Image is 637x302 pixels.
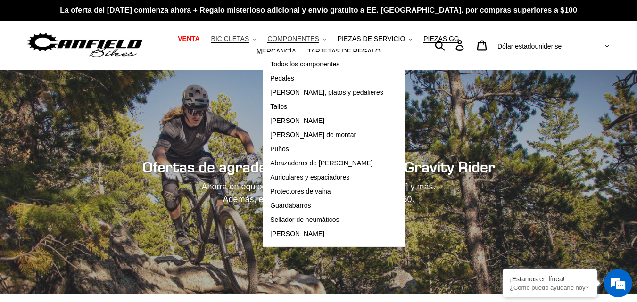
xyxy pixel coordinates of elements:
font: VENTA [178,35,199,42]
span: We're online! [55,91,130,186]
font: [PERSON_NAME], platos y pedalieres [270,89,383,96]
div: Navigation go back [10,52,25,66]
textarea: Type your message and hit 'Enter' [5,202,180,235]
div: ¡Estamos en línea! [510,275,590,283]
a: Abrazaderas de [PERSON_NAME] [263,156,390,171]
button: PIEZAS DE SERVICIO [333,33,417,45]
font: Tallos [270,103,287,110]
font: Ahorra en equipo, bicicletas, juegos [PERSON_NAME] y más. [202,182,436,191]
a: Puños [263,142,390,156]
div: Minimize live chat window [155,5,177,27]
font: Puños [270,145,289,153]
a: Tallos [263,100,390,114]
font: [PERSON_NAME] de montar [270,131,356,139]
button: BICICLETAS [207,33,261,45]
a: Todos los componentes [263,57,390,72]
font: Además, envío gratis en pedidos superiores a $50. [223,195,414,204]
font: Auriculares y espaciadores [270,173,349,181]
font: Guardabarros [270,202,311,209]
img: Bicicletas Canfield [26,31,144,60]
font: Pedales [270,74,294,82]
a: Sellador de neumáticos [263,213,390,227]
font: Abrazaderas de [PERSON_NAME] [270,159,373,167]
font: La oferta del [DATE] comienza ahora + Regalo misterioso adicional y envío gratuito a EE. [GEOGRAP... [60,6,577,14]
font: TARJETAS DE REGALO [307,48,381,55]
p: ¿Cómo puedo ayudarle hoy? [510,284,590,291]
a: Auriculares y espaciadores [263,171,390,185]
a: Pedales [263,72,390,86]
font: MERCANCÍA [256,48,296,55]
a: PIEZAS GG [419,33,463,45]
font: PIEZAS DE SERVICIO [338,35,405,42]
a: Guardabarros [263,199,390,213]
a: [PERSON_NAME] de montar [263,128,390,142]
font: Todos los componentes [270,60,339,68]
a: Protectores de vaina [263,185,390,199]
font: Protectores de vaina [270,188,331,195]
font: ¡Estamos en línea! [510,275,565,283]
a: TARJETAS DE REGALO [303,45,385,58]
div: Chat with us now [63,53,173,65]
img: d_696896380_company_1647369064580_696896380 [30,47,54,71]
font: [PERSON_NAME] [270,230,324,237]
a: MERCANCÍA [252,45,301,58]
a: [PERSON_NAME], platos y pedalieres [263,86,390,100]
font: [PERSON_NAME] [270,117,324,124]
font: ¿Cómo puedo ayudarle hoy? [510,284,589,291]
font: COMPONENTES [267,35,319,42]
font: Sellador de neumáticos [270,216,339,223]
a: [PERSON_NAME] [263,227,390,241]
font: PIEZAS GG [423,35,459,42]
button: COMPONENTES [263,33,331,45]
a: VENTA [173,33,204,45]
a: [PERSON_NAME] [263,114,390,128]
font: Ofertas de agradecimiento a Guerrilla Gravity Rider [142,158,495,176]
font: BICICLETAS [211,35,249,42]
